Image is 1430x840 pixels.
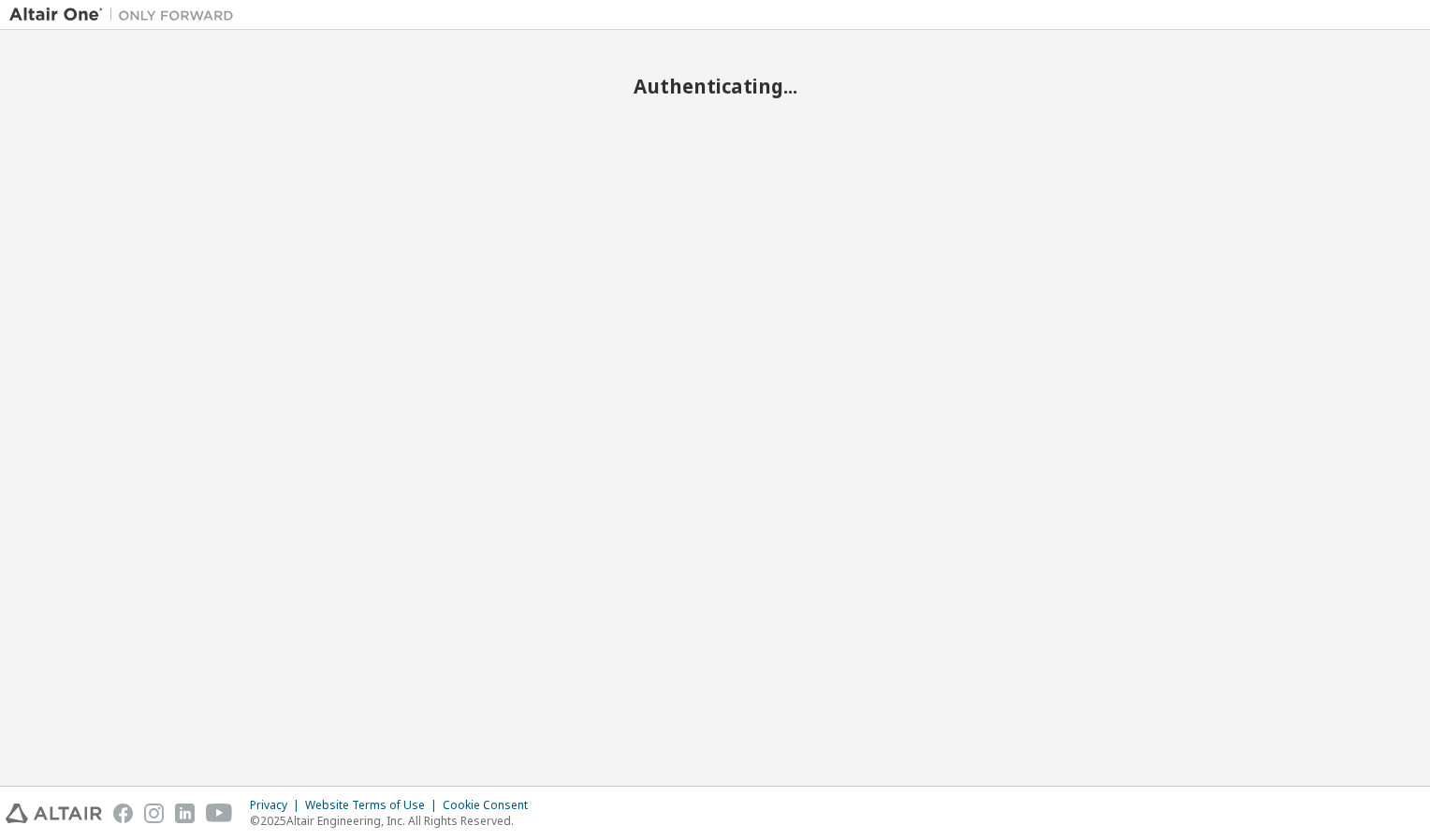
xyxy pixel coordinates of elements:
img: youtube.svg [206,804,233,823]
h2: Authenticating... [9,74,1421,98]
div: Privacy [250,798,305,813]
img: linkedin.svg [175,804,195,823]
img: altair_logo.svg [6,804,102,823]
img: instagram.svg [144,804,164,823]
div: Website Terms of Use [305,798,443,813]
img: Altair One [9,6,243,24]
div: Cookie Consent [443,798,539,813]
img: facebook.svg [113,804,133,823]
p: © 2025 Altair Engineering, Inc. All Rights Reserved. [250,813,539,829]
